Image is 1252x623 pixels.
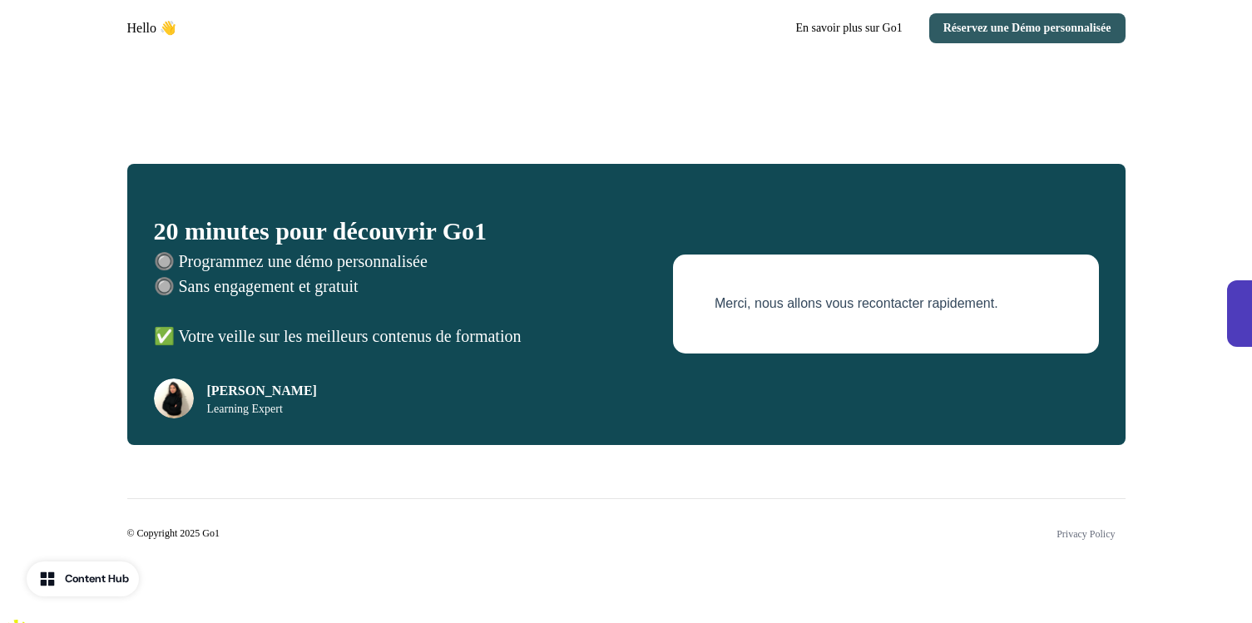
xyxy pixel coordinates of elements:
button: Réservez une Démo personnalisée [929,13,1126,43]
p: Hello 👋 [127,18,177,38]
p: © Copyright 2025 Go1 [127,527,220,540]
a: Privacy Policy [1047,519,1125,549]
p: Learning Expert [207,403,317,416]
iframe: Form 0 [715,296,1057,312]
p: 20 minutes pour découvrir Go1 [154,217,626,245]
button: En savoir plus sur Go1 [782,13,915,43]
p: [PERSON_NAME] [207,381,317,401]
button: Content Hub [27,561,139,596]
div: Content Hub [65,571,129,587]
p: 🔘 Programmez une démo personnalisée 🔘 Sans engagement et gratuit ✅ Votre veille sur les meilleurs... [154,249,626,349]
